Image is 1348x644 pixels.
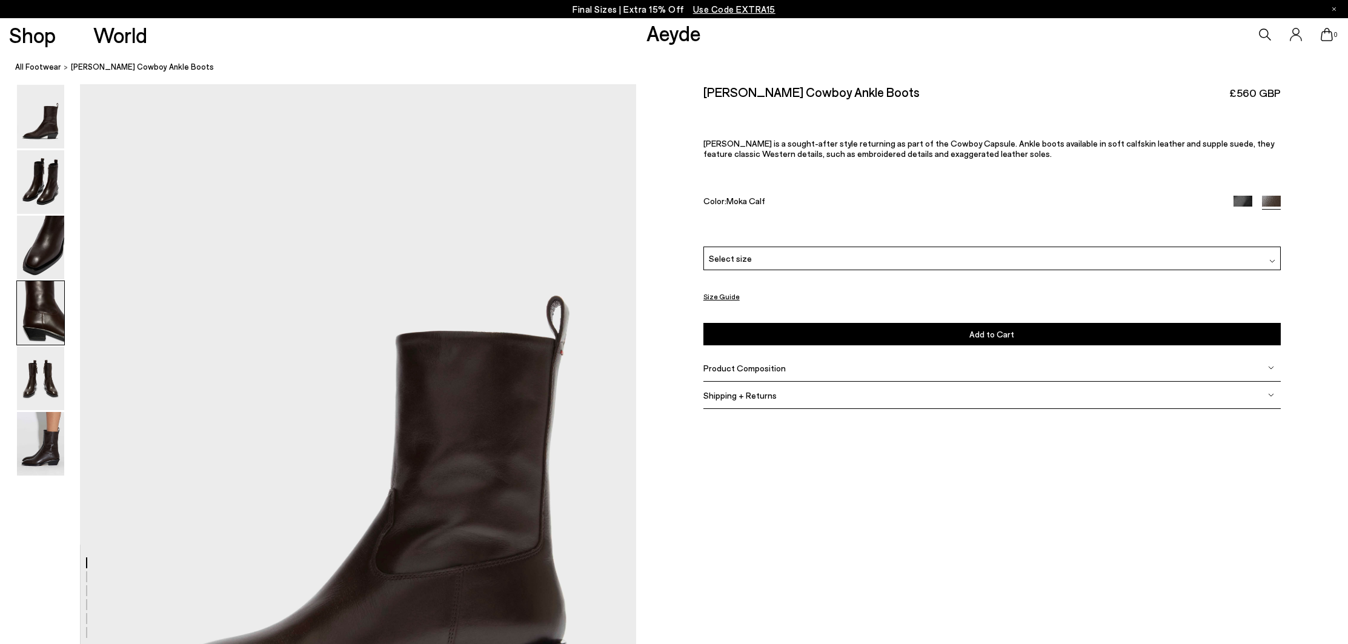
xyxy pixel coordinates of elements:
[15,61,61,73] a: All Footwear
[703,323,1281,345] button: Add to Cart
[703,84,920,99] h2: [PERSON_NAME] Cowboy Ankle Boots
[1268,365,1274,371] img: svg%3E
[1268,392,1274,398] img: svg%3E
[17,412,64,476] img: Luis Leather Cowboy Ankle Boots - Image 6
[703,390,777,400] span: Shipping + Returns
[17,281,64,345] img: Luis Leather Cowboy Ankle Boots - Image 4
[703,363,786,373] span: Product Composition
[703,289,740,304] button: Size Guide
[703,138,1281,159] p: [PERSON_NAME] is a sought-after style returning as part of the Cowboy Capsule. Ankle boots availa...
[709,252,752,265] span: Select size
[703,196,1215,210] div: Color:
[15,51,1348,84] nav: breadcrumb
[573,2,775,17] p: Final Sizes | Extra 15% Off
[9,24,56,45] a: Shop
[17,216,64,279] img: Luis Leather Cowboy Ankle Boots - Image 3
[71,61,214,73] span: [PERSON_NAME] Cowboy Ankle Boots
[17,347,64,410] img: Luis Leather Cowboy Ankle Boots - Image 5
[1229,85,1281,101] span: £560 GBP
[1269,258,1275,264] img: svg%3E
[1321,28,1333,41] a: 0
[646,20,701,45] a: Aeyde
[93,24,147,45] a: World
[17,150,64,214] img: Luis Leather Cowboy Ankle Boots - Image 2
[726,196,765,206] span: Moka Calf
[17,85,64,148] img: Luis Leather Cowboy Ankle Boots - Image 1
[969,329,1014,339] span: Add to Cart
[693,4,775,15] span: Navigate to /collections/ss25-final-sizes
[1333,32,1339,38] span: 0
